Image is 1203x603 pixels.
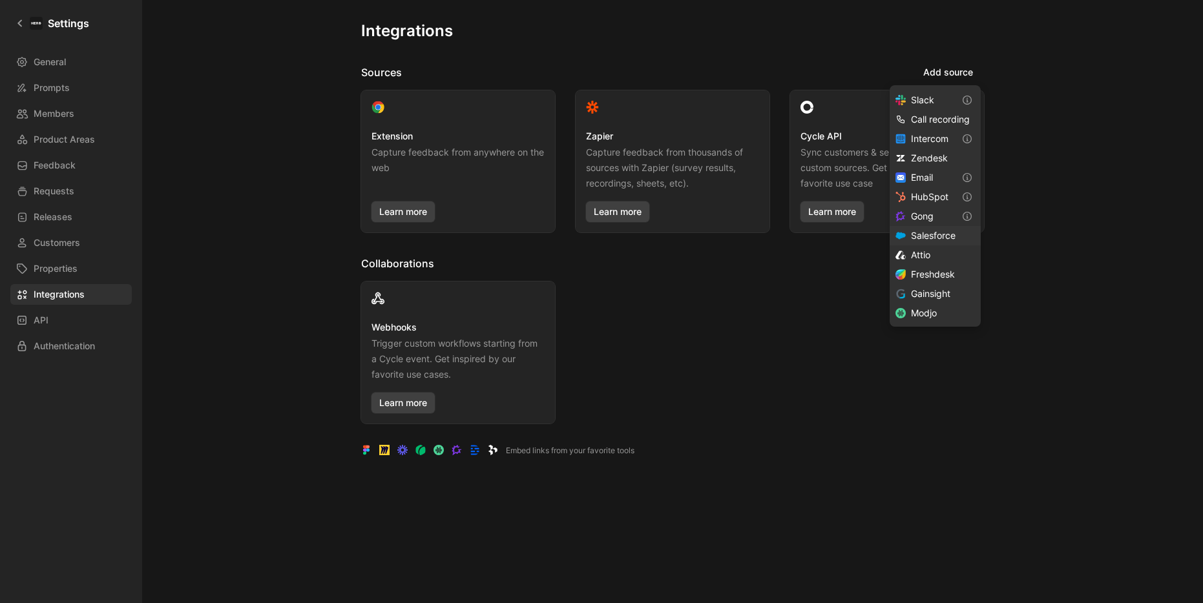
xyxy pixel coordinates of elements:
p: Capture feedback from thousands of sources with Zapier (survey results, recordings, sheets, etc). [586,145,759,191]
span: Salesforce [911,230,956,241]
a: Prompts [10,77,132,98]
a: Customers [10,232,132,253]
span: Integrations [34,287,85,302]
p: Trigger custom workflows starting from a Cycle event. Get inspired by our favorite use cases. [371,336,545,382]
span: Intercom [911,133,948,144]
span: Call recording [911,114,970,125]
h2: Sources [361,65,402,80]
span: Gainsight [911,288,950,299]
span: Prompts [34,80,70,96]
a: Product Areas [10,129,132,150]
a: API [10,310,132,331]
span: Properties [34,261,78,276]
a: Learn more [371,201,435,222]
a: Settings [10,10,94,36]
a: Members [10,103,132,124]
span: API [34,312,48,328]
p: Capture feedback from anywhere on the web [371,145,545,191]
span: Zendesk [911,152,948,163]
span: Members [34,106,74,121]
span: Authentication [34,338,95,354]
span: Requests [34,183,74,199]
span: Product Areas [34,132,95,147]
a: General [10,52,132,72]
button: Add collaboration [887,253,984,274]
a: Releases [10,207,132,227]
button: Add source [912,62,984,83]
a: Learn more [371,393,435,413]
h1: Settings [48,15,89,31]
a: Feedback [10,155,132,176]
a: Integrations [10,284,132,305]
a: Learn more [800,201,864,222]
span: Modjo [911,307,937,318]
span: Attio [911,249,930,260]
h3: Extension [371,128,413,144]
a: Requests [10,181,132,201]
span: Gong [911,210,934,221]
span: Customers [34,235,80,250]
a: Properties [10,258,132,279]
span: Slack [911,94,934,105]
a: Authentication [10,336,132,356]
span: Freshdesk [911,269,955,280]
span: Feedback [34,158,76,173]
p: Embed links from your favorite tools [506,444,634,457]
span: General [34,54,66,70]
span: Email [911,172,933,183]
a: Learn more [586,201,649,222]
span: HubSpot [911,191,948,202]
h3: Webhooks [371,320,417,335]
p: Sync customers & send feedback from custom sources. Get inspired by our favorite use case [800,145,974,191]
h3: Zapier [586,128,613,144]
h2: Collaborations [361,256,434,271]
h1: Integrations [361,21,453,41]
span: Add source [923,65,973,80]
h3: Cycle API [800,128,842,144]
span: Releases [34,209,72,225]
